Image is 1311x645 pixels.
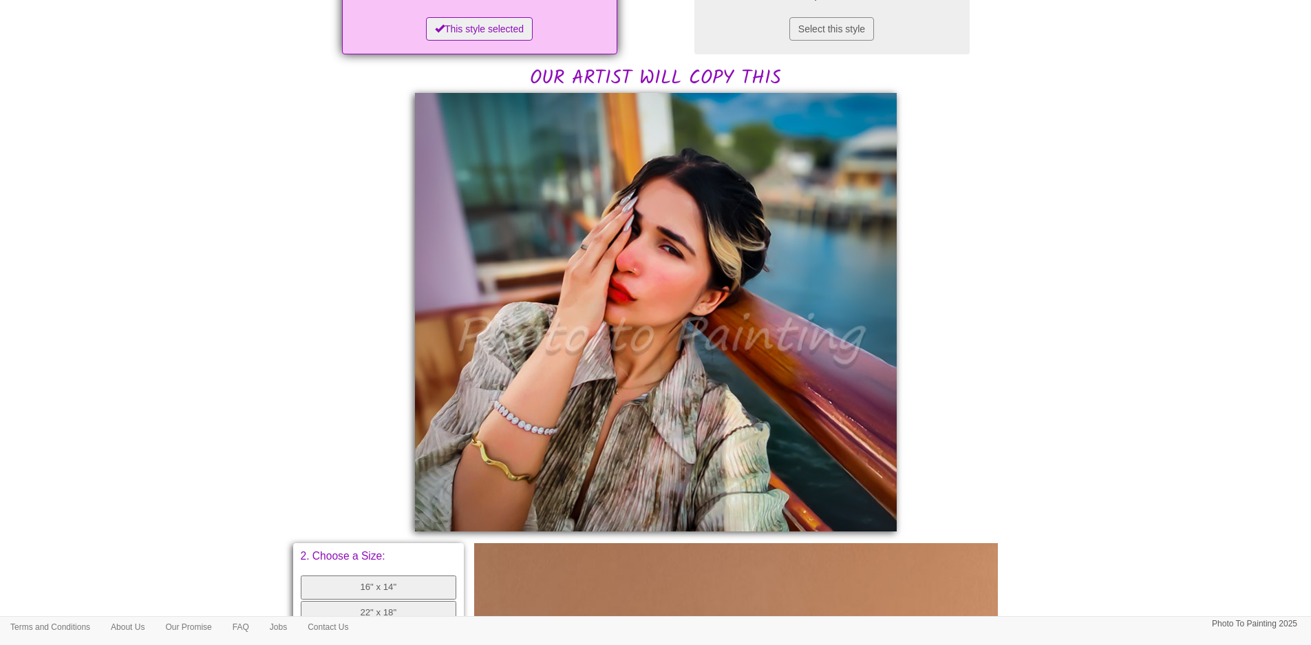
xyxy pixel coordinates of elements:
a: Our Promise [155,617,222,637]
button: 16" x 14" [301,575,457,600]
a: About Us [100,617,155,637]
a: Jobs [259,617,297,637]
button: 22" x 18" [301,601,457,625]
a: FAQ [222,617,259,637]
button: This style selected [426,17,533,41]
img: Imran, please would you: [415,93,897,531]
a: Contact Us [297,617,359,637]
button: Select this style [789,17,874,41]
p: 2. Choose a Size: [301,551,457,562]
p: Photo To Painting 2025 [1212,617,1297,631]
